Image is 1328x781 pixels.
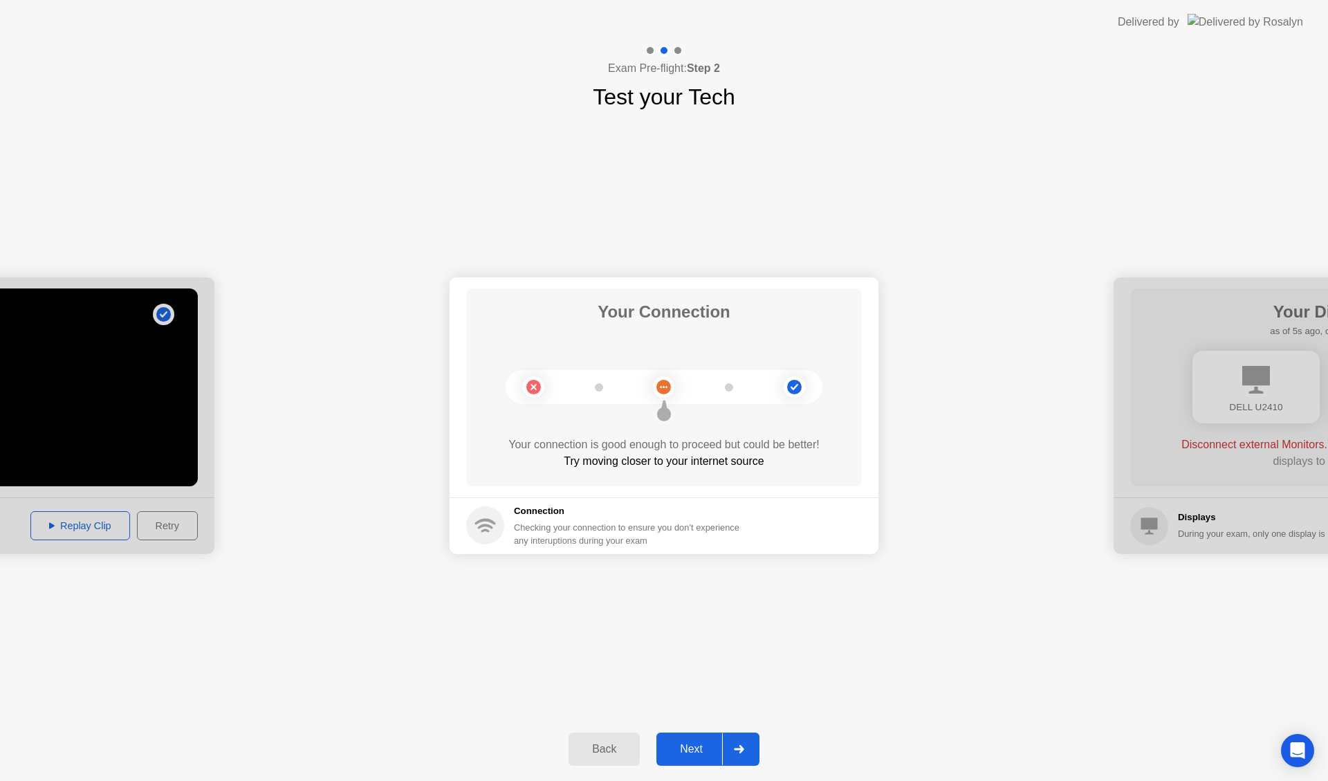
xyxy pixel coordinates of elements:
div: Back [573,743,636,755]
b: Step 2 [687,62,720,74]
div: Your connection is good enough to proceed but could be better! [466,437,862,453]
button: Next [656,733,759,766]
img: Delivered by Rosalyn [1188,14,1303,30]
div: Checking your connection to ensure you don’t experience any interuptions during your exam [514,521,748,547]
h4: Exam Pre-flight: [608,60,720,77]
button: Back [569,733,640,766]
h5: Connection [514,504,748,518]
div: Try moving closer to your internet source [466,453,862,470]
h1: Your Connection [598,300,730,324]
div: Delivered by [1118,14,1179,30]
div: Next [661,743,722,755]
div: Open Intercom Messenger [1281,734,1314,767]
h1: Test your Tech [593,80,735,113]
